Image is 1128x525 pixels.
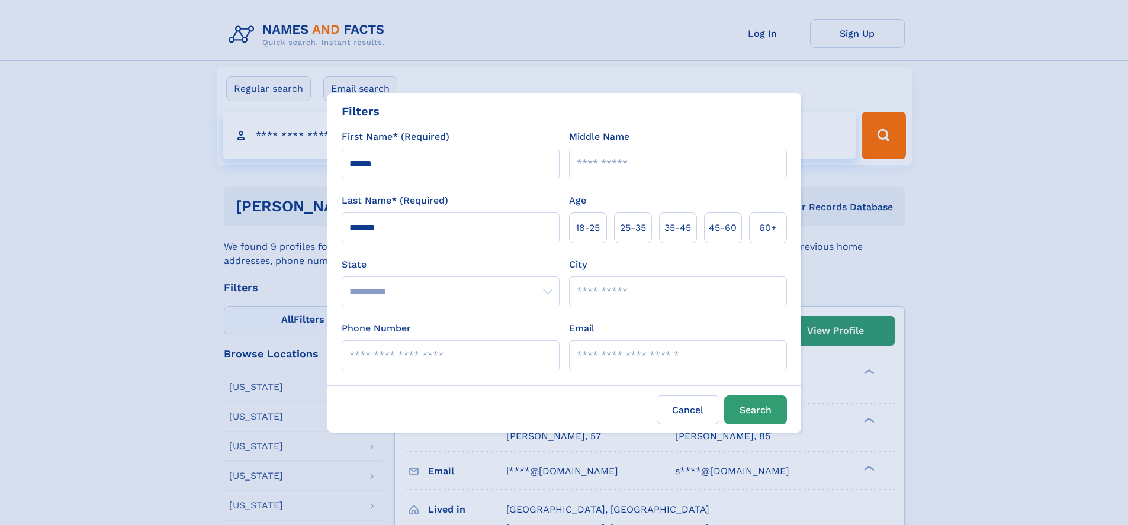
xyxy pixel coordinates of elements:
[576,221,600,235] span: 18‑25
[342,102,380,120] div: Filters
[664,221,691,235] span: 35‑45
[657,395,719,424] label: Cancel
[342,257,560,272] label: State
[342,194,448,208] label: Last Name* (Required)
[342,130,449,144] label: First Name* (Required)
[569,257,587,272] label: City
[569,194,586,208] label: Age
[620,221,646,235] span: 25‑35
[724,395,787,424] button: Search
[569,130,629,144] label: Middle Name
[759,221,777,235] span: 60+
[342,321,411,336] label: Phone Number
[709,221,737,235] span: 45‑60
[569,321,594,336] label: Email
